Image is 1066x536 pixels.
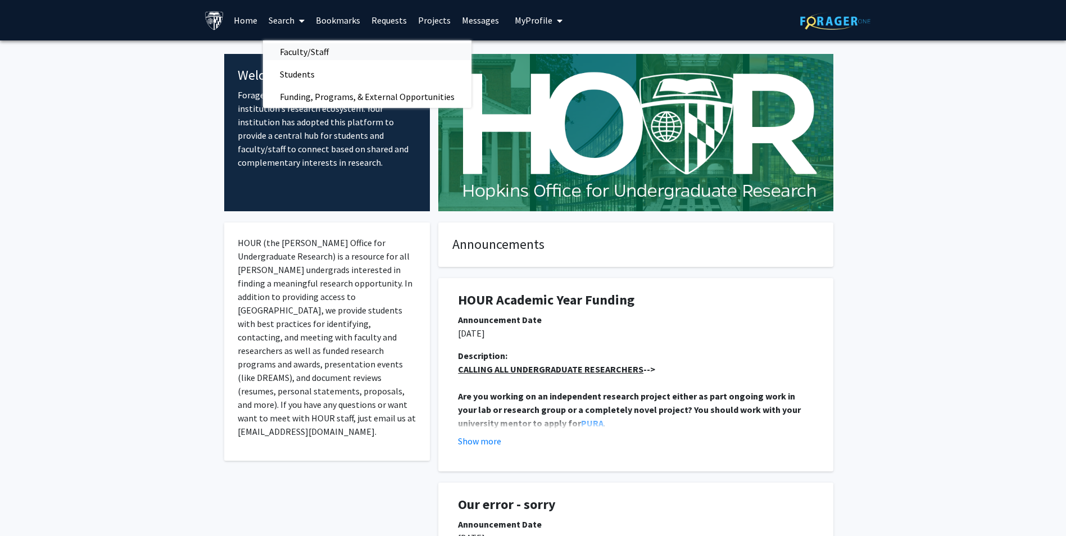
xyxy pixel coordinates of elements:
div: Announcement Date [458,313,814,326]
span: Faculty/Staff [263,40,346,63]
img: ForagerOne Logo [800,12,870,30]
p: . [458,389,814,430]
span: My Profile [515,15,552,26]
a: Requests [366,1,412,40]
iframe: Chat [8,485,48,528]
img: Johns Hopkins University Logo [205,11,224,30]
a: Faculty/Staff [263,43,471,60]
h1: Our error - sorry [458,497,814,513]
div: Announcement Date [458,517,814,531]
button: Show more [458,434,501,448]
h4: Announcements [452,237,819,253]
strong: Are you working on an independent research project either as part ongoing work in your lab or res... [458,390,802,429]
p: [DATE] [458,326,814,340]
a: Projects [412,1,456,40]
span: Students [263,63,332,85]
a: Students [263,66,471,83]
a: Search [263,1,310,40]
span: Funding, Programs, & External Opportunities [263,85,471,108]
img: Cover Image [438,54,833,211]
h4: Welcome to ForagerOne [238,67,417,84]
strong: --> [458,364,655,375]
a: Bookmarks [310,1,366,40]
a: Funding, Programs, & External Opportunities [263,88,471,105]
h1: HOUR Academic Year Funding [458,292,814,308]
a: Messages [456,1,505,40]
a: Home [228,1,263,40]
p: HOUR (the [PERSON_NAME] Office for Undergraduate Research) is a resource for all [PERSON_NAME] un... [238,236,417,438]
p: ForagerOne provides an entry point into our institution’s research ecosystem. Your institution ha... [238,88,417,169]
div: Description: [458,349,814,362]
a: PURA [581,417,604,429]
u: CALLING ALL UNDERGRADUATE RESEARCHERS [458,364,643,375]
